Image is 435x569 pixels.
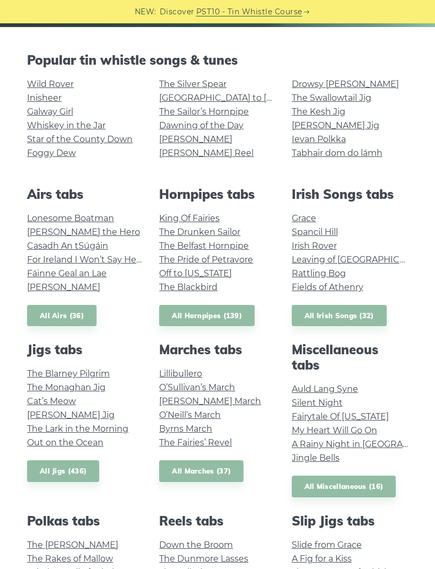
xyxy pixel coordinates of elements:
[27,342,143,357] h2: Jigs tabs
[159,342,275,357] h2: Marches tabs
[159,460,243,482] a: All Marches (37)
[27,227,140,237] a: [PERSON_NAME] the Hero
[159,369,202,379] a: Lillibullero
[292,453,340,463] a: Jingle Bells
[27,540,118,550] a: The [PERSON_NAME]
[292,540,362,550] a: Slide from Grace
[159,410,221,420] a: O’Neill’s March
[159,396,261,406] a: [PERSON_NAME] March
[159,134,232,144] a: [PERSON_NAME]
[27,513,143,529] h2: Polkas tabs
[292,384,358,394] a: Auld Lang Syne
[292,93,371,103] a: The Swallowtail Jig
[159,93,355,103] a: [GEOGRAPHIC_DATA] to [GEOGRAPHIC_DATA]
[27,410,115,420] a: [PERSON_NAME] Jig
[196,6,302,18] a: PST10 - Tin Whistle Course
[27,437,103,448] a: Out on the Ocean
[159,513,275,529] h2: Reels tabs
[292,241,337,251] a: Irish Rover
[27,255,168,265] a: For Ireland I Won’t Say Her Name
[27,305,97,327] a: All Airs (36)
[27,268,107,278] a: Fáinne Geal an Lae
[159,437,232,448] a: The Fairies’ Revel
[27,554,113,564] a: The Rakes of Mallow
[27,120,106,130] a: Whiskey in the Jar
[27,424,128,434] a: The Lark in the Morning
[159,227,240,237] a: The Drunken Sailor
[159,282,217,292] a: The Blackbird
[292,268,346,278] a: Rattling Bog
[292,398,343,408] a: Silent Night
[135,6,156,18] span: NEW:
[159,213,220,223] a: King Of Fairies
[292,513,408,529] h2: Slip Jigs tabs
[292,120,379,130] a: [PERSON_NAME] Jig
[159,554,248,564] a: The Dunmore Lasses
[27,148,76,158] a: Foggy Dew
[159,241,249,251] a: The Belfast Hornpipe
[159,120,243,130] a: Dawning of the Day
[27,187,143,202] h2: Airs tabs
[159,79,227,89] a: The Silver Spear
[27,382,106,392] a: The Monaghan Jig
[292,79,399,89] a: Drowsy [PERSON_NAME]
[292,554,352,564] a: A Fig for a Kiss
[27,213,114,223] a: Lonesome Boatman
[292,255,429,265] a: Leaving of [GEOGRAPHIC_DATA]
[27,134,133,144] a: Star of the County Down
[292,282,363,292] a: Fields of Athenry
[27,79,74,89] a: Wild Rover
[27,460,99,482] a: All Jigs (436)
[292,425,377,435] a: My Heart Will Go On
[159,382,235,392] a: O’Sullivan’s March
[159,424,212,434] a: Byrns March
[159,187,275,202] h2: Hornpipes tabs
[159,255,253,265] a: The Pride of Petravore
[292,213,316,223] a: Grace
[292,342,408,373] h2: Miscellaneous tabs
[292,476,396,497] a: All Miscellaneous (16)
[159,305,255,327] a: All Hornpipes (139)
[159,107,249,117] a: The Sailor’s Hornpipe
[27,369,110,379] a: The Blarney Pilgrim
[27,282,100,292] a: [PERSON_NAME]
[292,227,338,237] a: Spancil Hill
[292,305,387,327] a: All Irish Songs (32)
[27,396,76,406] a: Cat’s Meow
[159,148,254,158] a: [PERSON_NAME] Reel
[292,148,382,158] a: Tabhair dom do lámh
[292,134,346,144] a: Ievan Polkka
[159,268,232,278] a: Off to [US_STATE]
[292,187,408,202] h2: Irish Songs tabs
[159,540,233,550] a: Down the Broom
[160,6,195,18] span: Discover
[292,412,389,422] a: Fairytale Of [US_STATE]
[292,107,345,117] a: The Kesh Jig
[27,241,108,251] a: Casadh An tSúgáin
[27,107,73,117] a: Galway Girl
[27,52,408,68] h2: Popular tin whistle songs & tunes
[27,93,62,103] a: Inisheer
